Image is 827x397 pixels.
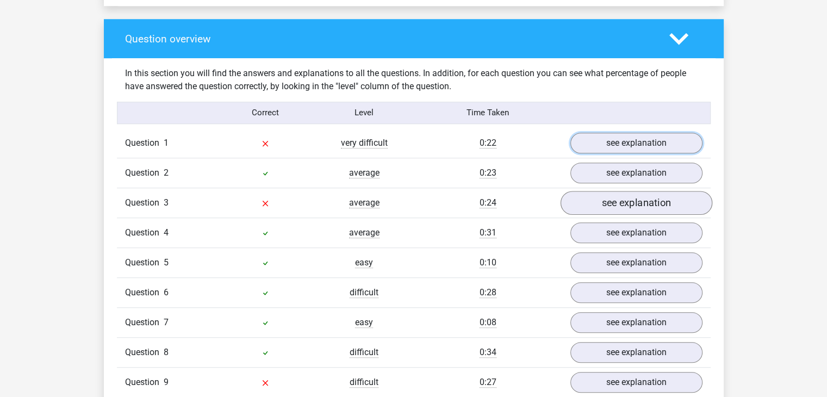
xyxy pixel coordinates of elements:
[125,33,653,45] h4: Question overview
[125,346,164,359] span: Question
[560,191,712,215] a: see explanation
[117,67,711,93] div: In this section you will find the answers and explanations to all the questions. In addition, for...
[570,312,702,333] a: see explanation
[125,316,164,329] span: Question
[125,196,164,209] span: Question
[570,163,702,183] a: see explanation
[125,256,164,269] span: Question
[164,168,169,178] span: 2
[355,317,373,328] span: easy
[570,372,702,393] a: see explanation
[164,347,169,357] span: 8
[164,377,169,387] span: 9
[350,377,378,388] span: difficult
[480,168,496,178] span: 0:23
[413,107,562,119] div: Time Taken
[480,377,496,388] span: 0:27
[570,342,702,363] a: see explanation
[164,227,169,238] span: 4
[341,138,388,148] span: very difficult
[164,197,169,208] span: 3
[349,227,380,238] span: average
[164,257,169,268] span: 5
[480,197,496,208] span: 0:24
[125,376,164,389] span: Question
[216,107,315,119] div: Correct
[125,226,164,239] span: Question
[164,138,169,148] span: 1
[125,166,164,179] span: Question
[350,347,378,358] span: difficult
[570,252,702,273] a: see explanation
[164,317,169,327] span: 7
[480,227,496,238] span: 0:31
[315,107,414,119] div: Level
[480,287,496,298] span: 0:28
[349,197,380,208] span: average
[125,137,164,150] span: Question
[480,317,496,328] span: 0:08
[570,222,702,243] a: see explanation
[480,347,496,358] span: 0:34
[164,287,169,297] span: 6
[349,168,380,178] span: average
[570,282,702,303] a: see explanation
[480,138,496,148] span: 0:22
[355,257,373,268] span: easy
[480,257,496,268] span: 0:10
[125,286,164,299] span: Question
[350,287,378,298] span: difficult
[570,133,702,153] a: see explanation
